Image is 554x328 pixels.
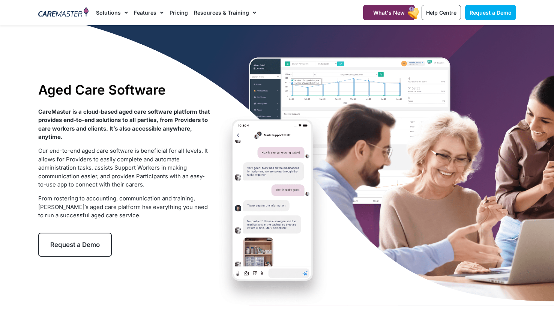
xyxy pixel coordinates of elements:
[422,5,461,20] a: Help Centre
[38,108,210,141] strong: CareMaster is a cloud-based aged care software platform that provides end-to-end solutions to all...
[50,241,100,248] span: Request a Demo
[373,9,405,16] span: What's New
[38,7,89,18] img: CareMaster Logo
[426,9,456,16] span: Help Centre
[38,147,208,188] span: Our end-to-end aged care software is beneficial for all levels. It allows for Providers to easily...
[38,195,208,219] span: From rostering to accounting, communication and training, [PERSON_NAME]’s aged care platform has ...
[470,9,512,16] span: Request a Demo
[38,82,210,98] h1: Aged Care Software
[465,5,516,20] a: Request a Demo
[38,233,112,257] a: Request a Demo
[363,5,415,20] a: What's New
